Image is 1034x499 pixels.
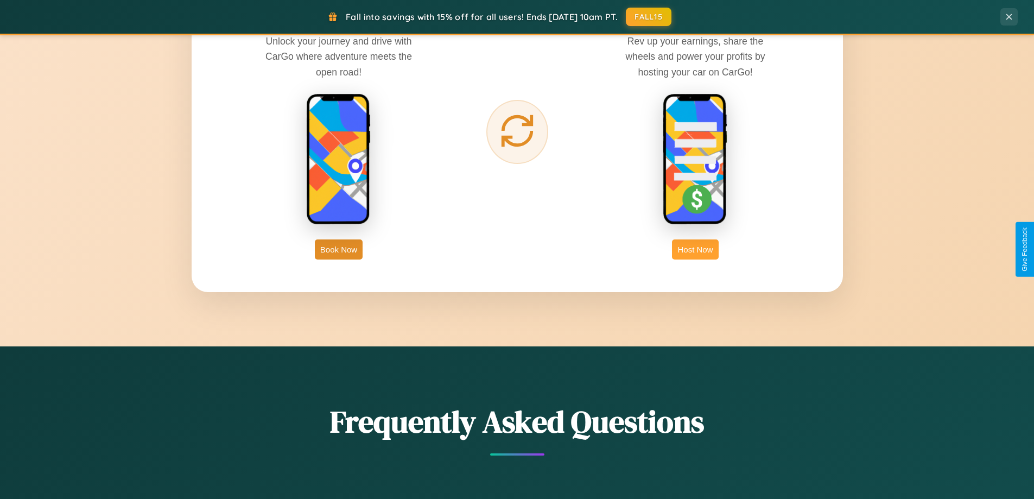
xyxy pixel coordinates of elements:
img: rent phone [306,93,371,226]
span: Fall into savings with 15% off for all users! Ends [DATE] 10am PT. [346,11,618,22]
img: host phone [663,93,728,226]
button: FALL15 [626,8,671,26]
h2: Frequently Asked Questions [192,401,843,443]
button: Host Now [672,239,718,260]
div: Give Feedback [1021,228,1029,271]
p: Rev up your earnings, share the wheels and power your profits by hosting your car on CarGo! [614,34,777,79]
p: Unlock your journey and drive with CarGo where adventure meets the open road! [257,34,420,79]
button: Book Now [315,239,363,260]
